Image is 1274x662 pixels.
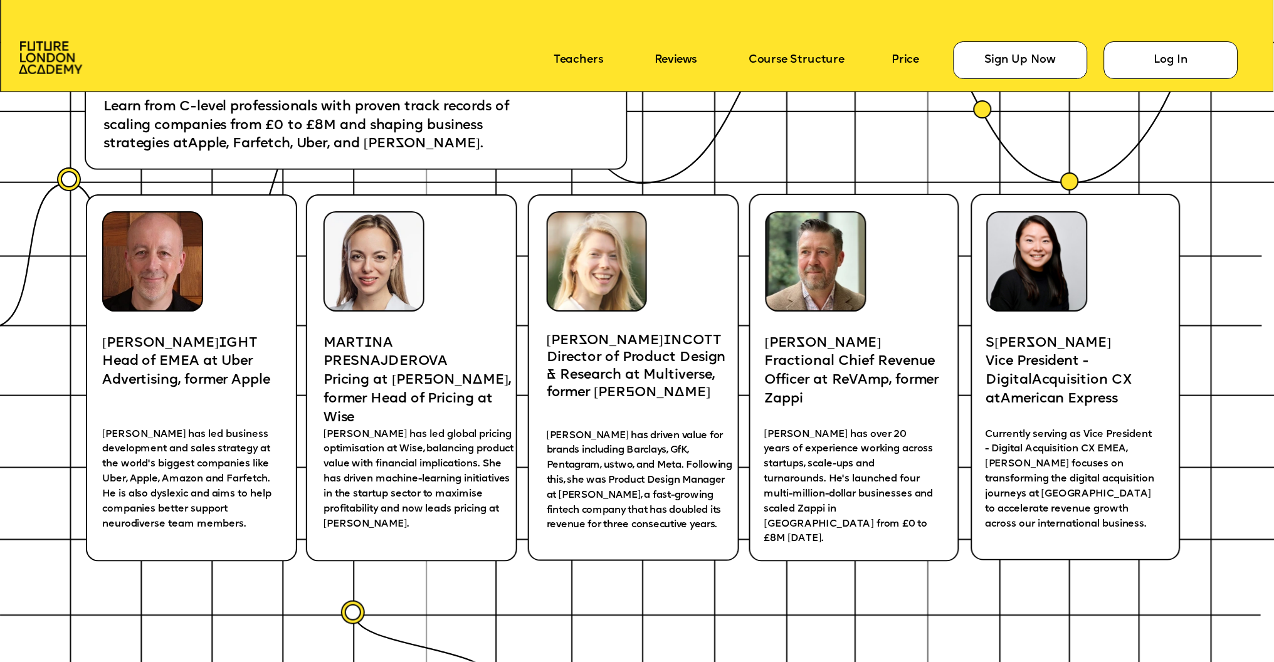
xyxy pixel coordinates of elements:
p: Learn from C-level professionals with proven track records of scaling companies from £0 to £8M an... [103,98,535,154]
span: Head of EMEA at Uber Advertising, former Apple [102,355,270,388]
a: Reviews [655,54,697,66]
span: [PERSON_NAME] [547,334,663,348]
span: NA PRESNAJDEROVA [324,337,448,369]
a: Course Structure [749,54,845,66]
span: I [365,337,372,350]
span: GHT [226,337,258,350]
img: image-aac980e9-41de-4c2d-a048-f29dd30a0068.png [19,41,82,74]
p: Director of Product Design & Research at Multiverse, former [PERSON_NAME] [547,350,739,402]
span: A [858,374,868,387]
span: A [1001,392,1011,406]
span: S [986,337,995,350]
span: [PERSON_NAME] has over 20 years of experience working across startups, scale-ups and turnarounds.... [764,429,936,544]
span: I [219,337,226,350]
span: MART [324,337,365,350]
span: Currently serving as Vice President - Digital Acquisition CX EMEA, [PERSON_NAME] focuses on trans... [986,429,1157,529]
span: [PERSON_NAME] [765,337,882,350]
span: [PERSON_NAME] [102,337,219,350]
span: [PERSON_NAME] has driven value for brands including Barclays, GfK, Pentagram, ustwo, and Meta. Fo... [547,431,735,530]
a: Teachers [554,54,603,66]
span: A [1033,374,1043,387]
span: [PERSON_NAME] has led business development and sales strategy at the world's biggest companies li... [102,429,274,529]
p: Fractional Chief Revenue Officer at ReV mp, former Zappi [765,353,944,409]
span: Apple, Farfetch, Uber, and [PERSON_NAME]. [188,138,483,152]
a: Price [892,54,920,66]
p: Vice President - Digital cquisition CX at merican Express [986,353,1169,409]
span: [PERSON_NAME] [995,337,1112,350]
p: Pricing at [PERSON_NAME], former Head of Pricing at Wise [324,371,512,427]
span: NCOTT [671,334,722,348]
span: I [663,334,671,348]
span: [PERSON_NAME] has led global pricing optimisation at Wise, balancing product value with financial... [324,429,517,529]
